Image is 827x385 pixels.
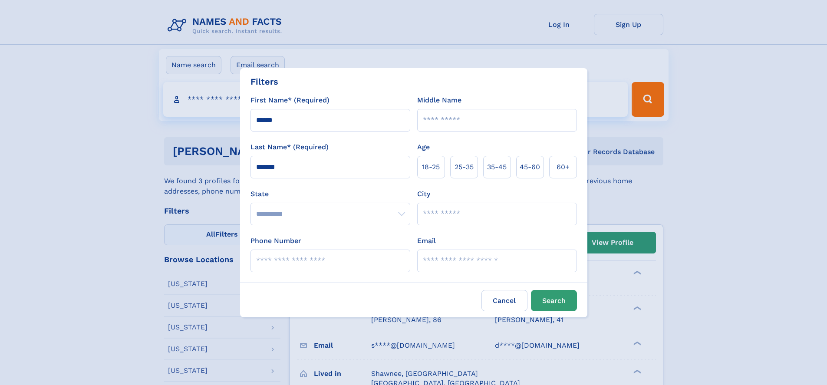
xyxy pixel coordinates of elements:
[557,162,570,172] span: 60+
[250,189,410,199] label: State
[417,142,430,152] label: Age
[422,162,440,172] span: 18‑25
[487,162,507,172] span: 35‑45
[417,236,436,246] label: Email
[250,142,329,152] label: Last Name* (Required)
[481,290,527,311] label: Cancel
[520,162,540,172] span: 45‑60
[250,75,278,88] div: Filters
[250,95,329,105] label: First Name* (Required)
[455,162,474,172] span: 25‑35
[531,290,577,311] button: Search
[417,95,461,105] label: Middle Name
[250,236,301,246] label: Phone Number
[417,189,430,199] label: City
